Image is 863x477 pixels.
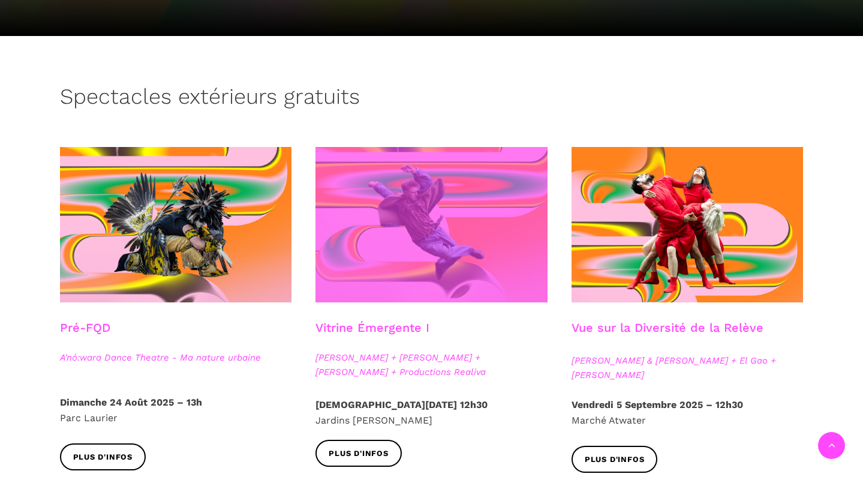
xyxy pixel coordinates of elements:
p: Marché Atwater [572,397,804,428]
h3: Vue sur la Diversité de la Relève [572,320,763,350]
span: Plus d'infos [585,454,645,466]
span: [PERSON_NAME] + [PERSON_NAME] + [PERSON_NAME] + Productions Realiva [315,350,548,379]
span: Plus d'infos [73,451,133,464]
p: Jardins [PERSON_NAME] [315,397,548,428]
span: A'nó:wara Dance Theatre - Ma nature urbaine [60,350,292,365]
h3: Pré-FQD [60,320,110,350]
strong: Dimanche 24 Août 2025 – 13h [60,397,202,408]
span: Plus d'infos [329,448,389,460]
a: Plus d'infos [60,443,146,470]
a: Plus d'infos [572,446,658,473]
h3: Vitrine Émergente I [315,320,429,350]
h3: Spectacles extérieurs gratuits [60,84,360,114]
strong: [DEMOGRAPHIC_DATA][DATE] 12h30 [315,399,488,410]
a: Plus d'infos [315,440,402,467]
strong: Vendredi 5 Septembre 2025 – 12h30 [572,399,743,410]
span: [PERSON_NAME] & [PERSON_NAME] + El Gao + [PERSON_NAME] [572,353,804,382]
p: Parc Laurier [60,395,292,425]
